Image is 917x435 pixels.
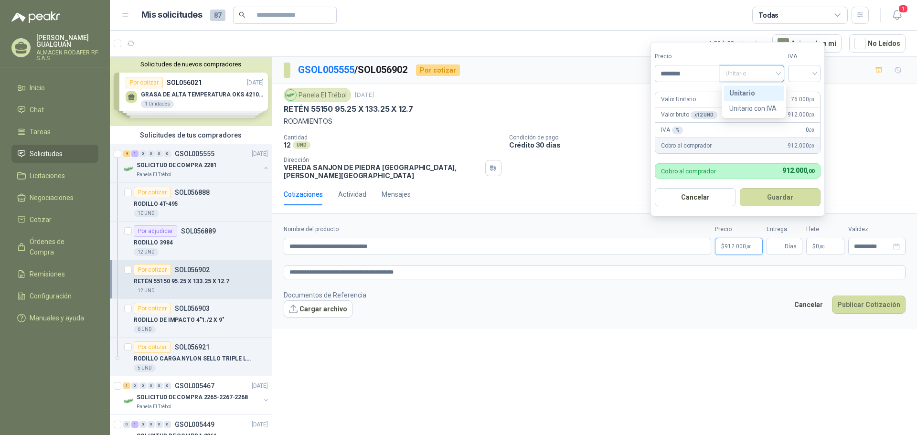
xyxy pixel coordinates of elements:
span: Tareas [30,127,51,137]
label: Validez [848,225,906,234]
p: SOL056889 [181,228,216,234]
a: Por cotizarSOL056903RODILLO DE IMPACTO 4"1./2 X 9"6 UND [110,299,272,338]
button: No Leídos [849,34,906,53]
a: Tareas [11,123,98,141]
div: Por cotizar [416,64,460,76]
span: 912.000 [725,244,752,249]
a: 4 1 0 0 0 0 GSOL005555[DATE] Company LogoSOLICITUD DE COMPRA 2281Panela El Trébol [123,148,270,179]
p: [DATE] [252,149,268,159]
span: ,00 [809,127,814,133]
div: Unitario con IVA [724,101,784,116]
button: Solicitudes de nuevos compradores [114,61,268,68]
span: Unitario [725,66,778,81]
div: UND [293,141,310,149]
span: Días [785,238,797,255]
div: Por adjudicar [134,225,177,237]
div: 0 [164,421,171,428]
a: Por adjudicarSOL056889RODILLO 398412 UND [110,222,272,260]
p: Crédito 30 días [509,141,913,149]
div: 1 [123,382,130,389]
p: Panela El Trébol [137,171,171,179]
span: Configuración [30,291,72,301]
span: ,00 [809,143,814,149]
p: Cobro al comprador [661,168,716,174]
div: 1 [131,150,139,157]
p: SOLICITUD DE COMPRA 2265-2267-2268 [137,393,248,402]
p: Condición de pago [509,134,913,141]
a: Remisiones [11,265,98,283]
span: ,00 [807,168,814,174]
span: 76.000 [791,95,814,104]
div: 1 [131,421,139,428]
button: Asignado a mi [772,34,842,53]
a: Solicitudes [11,145,98,163]
div: 10 UND [134,210,159,217]
button: Publicar Cotización [832,296,906,314]
a: Manuales y ayuda [11,309,98,327]
a: Inicio [11,79,98,97]
div: Por cotizar [134,264,171,276]
div: Cotizaciones [284,189,323,200]
a: Chat [11,101,98,119]
p: RODAMIENTOS [284,116,906,127]
div: 1 - 50 de 83 [709,36,765,51]
span: search [239,11,245,18]
p: Cantidad [284,134,501,141]
div: 12 UND [134,287,159,295]
p: $ 0,00 [806,238,844,255]
div: 0 [164,382,171,389]
div: Por cotizar [134,187,171,198]
p: RODILLO DE IMPACTO 4"1./2 X 9" [134,316,224,325]
p: VEREDA SANJON DE PIEDRA [GEOGRAPHIC_DATA] , [PERSON_NAME][GEOGRAPHIC_DATA] [284,163,481,180]
span: 0 [816,244,825,249]
span: Chat [30,105,44,115]
p: 12 [284,141,291,149]
span: ,00 [819,244,825,249]
a: GSOL005555 [298,64,354,75]
button: 1 [888,7,906,24]
p: Dirección [284,157,481,163]
div: 0 [148,382,155,389]
span: $ [812,244,816,249]
span: 0 [806,126,814,135]
p: $912.000,00 [715,238,763,255]
p: IVA [661,126,683,135]
div: Unitario [724,85,784,101]
p: Valor Unitario [661,95,696,104]
div: Panela El Trébol [284,88,351,102]
img: Company Logo [123,395,135,407]
span: ,00 [809,112,814,117]
button: Cancelar [789,296,828,314]
span: Remisiones [30,269,65,279]
span: ,00 [746,244,752,249]
button: Cancelar [655,188,736,206]
span: 912.000 [788,141,814,150]
a: Órdenes de Compra [11,233,98,261]
div: 6 UND [134,326,156,333]
p: RODILLO CARGA NYLON SELLO TRIPLE LABERINTO DE 4.1/2 X 9,1/2 REF /B114-CIN-650-EE, USO BANDA DE 24" [134,354,253,363]
div: 12 UND [134,248,159,256]
span: Solicitudes [30,149,63,159]
span: Manuales y ayuda [30,313,84,323]
p: [DATE] [355,91,374,100]
span: Licitaciones [30,170,65,181]
p: Documentos de Referencia [284,290,366,300]
div: Actividad [338,189,366,200]
div: Unitario con IVA [729,103,778,114]
label: Entrega [767,225,802,234]
div: 0 [156,150,163,157]
p: Cobro al comprador [661,141,711,150]
span: ,00 [809,97,814,102]
p: SOL056888 [175,189,210,196]
a: Por cotizarSOL056888RODILLO 4T-49510 UND [110,183,272,222]
div: Por cotizar [134,341,171,353]
p: [DATE] [252,382,268,391]
a: Cotizar [11,211,98,229]
div: 0 [139,382,147,389]
span: 1 [898,4,908,13]
div: % [672,127,683,134]
div: 4 [123,150,130,157]
p: SOL056921 [175,344,210,350]
img: Logo peakr [11,11,60,23]
p: / SOL056902 [298,63,408,77]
